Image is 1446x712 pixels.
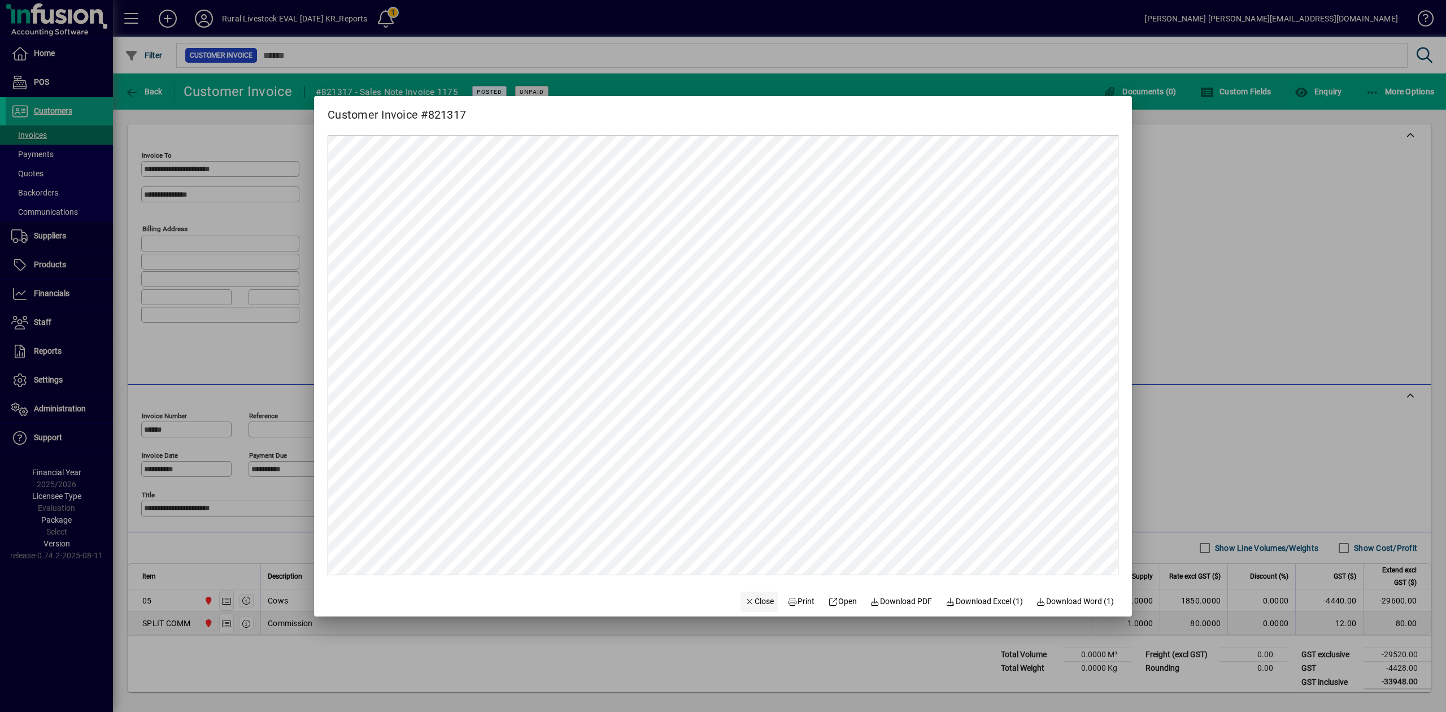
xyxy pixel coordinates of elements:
button: Download Word (1) [1032,592,1119,612]
span: Download PDF [870,596,933,607]
a: Open [824,592,861,612]
span: Open [828,596,857,607]
a: Download PDF [866,592,937,612]
button: Download Excel (1) [941,592,1027,612]
button: Print [783,592,819,612]
button: Close [741,592,779,612]
span: Print [787,596,815,607]
span: Download Excel (1) [946,596,1023,607]
span: Close [745,596,774,607]
h2: Customer Invoice #821317 [314,96,480,124]
span: Download Word (1) [1036,596,1114,607]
